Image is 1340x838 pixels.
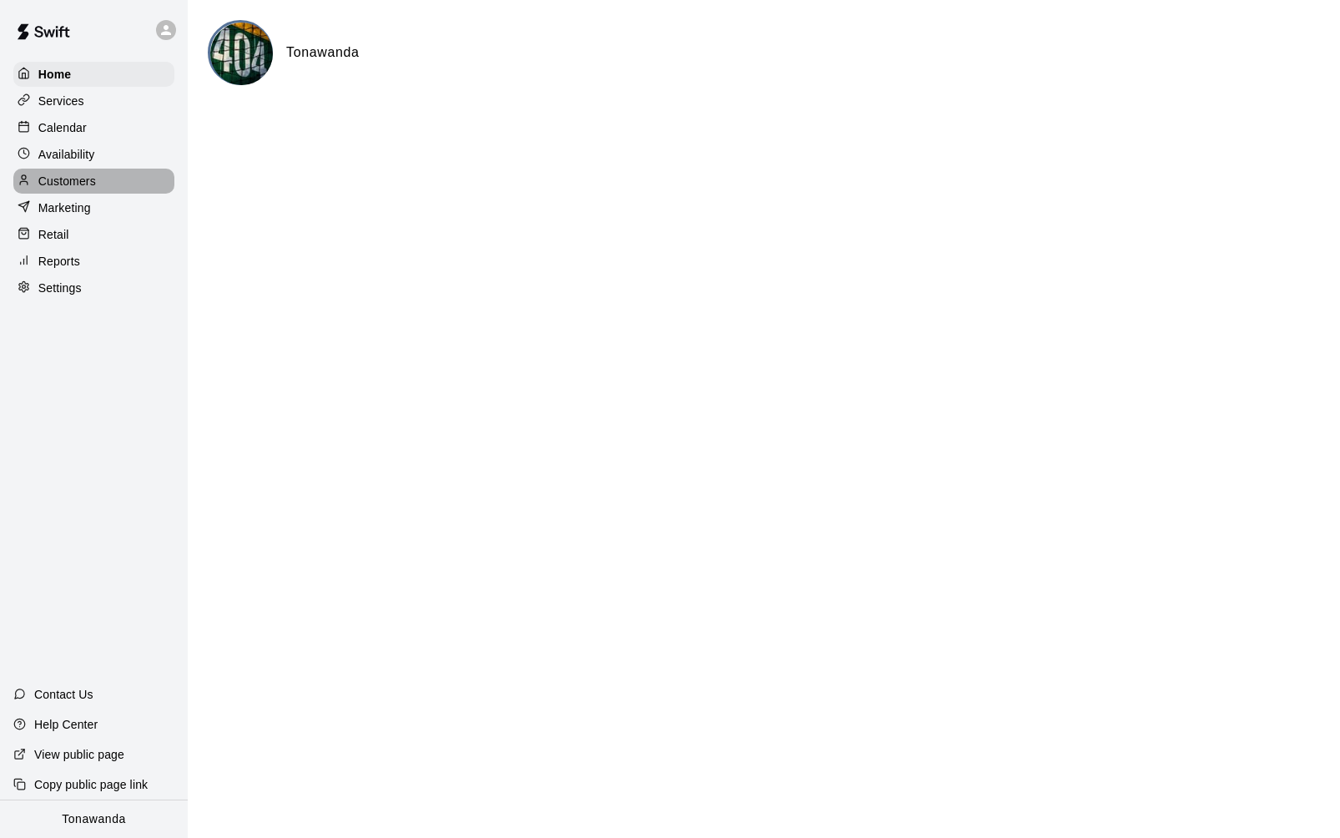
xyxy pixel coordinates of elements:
[13,115,174,140] a: Calendar
[62,810,126,828] p: Tonawanda
[38,253,80,270] p: Reports
[13,169,174,194] a: Customers
[38,173,96,189] p: Customers
[13,142,174,167] a: Availability
[210,23,273,85] img: Tonawanda logo
[13,222,174,247] a: Retail
[38,226,69,243] p: Retail
[13,249,174,274] a: Reports
[34,776,148,793] p: Copy public page link
[38,199,91,216] p: Marketing
[13,275,174,300] a: Settings
[13,62,174,87] a: Home
[13,88,174,114] a: Services
[34,716,98,733] p: Help Center
[38,146,95,163] p: Availability
[38,119,87,136] p: Calendar
[34,746,124,763] p: View public page
[38,66,72,83] p: Home
[13,195,174,220] a: Marketing
[34,686,93,703] p: Contact Us
[38,93,84,109] p: Services
[286,42,360,63] h6: Tonawanda
[38,280,82,296] p: Settings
